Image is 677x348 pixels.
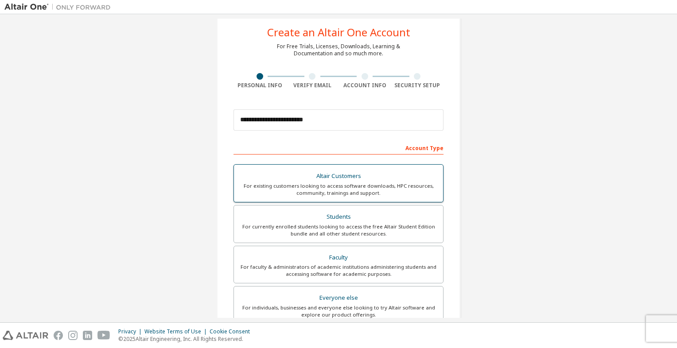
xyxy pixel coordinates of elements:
[210,328,255,335] div: Cookie Consent
[144,328,210,335] div: Website Terms of Use
[286,82,339,89] div: Verify Email
[68,331,78,340] img: instagram.svg
[239,170,438,182] div: Altair Customers
[233,82,286,89] div: Personal Info
[239,223,438,237] div: For currently enrolled students looking to access the free Altair Student Edition bundle and all ...
[118,335,255,343] p: © 2025 Altair Engineering, Inc. All Rights Reserved.
[83,331,92,340] img: linkedin.svg
[239,263,438,278] div: For faculty & administrators of academic institutions administering students and accessing softwa...
[4,3,115,12] img: Altair One
[118,328,144,335] div: Privacy
[233,140,444,155] div: Account Type
[54,331,63,340] img: facebook.svg
[3,331,48,340] img: altair_logo.svg
[338,82,391,89] div: Account Info
[239,182,438,197] div: For existing customers looking to access software downloads, HPC resources, community, trainings ...
[97,331,110,340] img: youtube.svg
[239,292,438,304] div: Everyone else
[239,251,438,264] div: Faculty
[239,304,438,318] div: For individuals, businesses and everyone else looking to try Altair software and explore our prod...
[391,82,444,89] div: Security Setup
[277,43,400,57] div: For Free Trials, Licenses, Downloads, Learning & Documentation and so much more.
[239,211,438,223] div: Students
[267,27,410,38] div: Create an Altair One Account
